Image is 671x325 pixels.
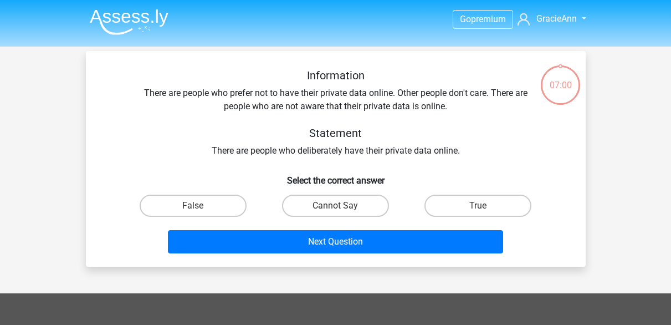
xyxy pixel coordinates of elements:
[424,195,531,217] label: True
[139,126,532,140] h5: Statement
[460,14,471,24] span: Go
[139,69,532,82] h5: Information
[513,12,590,26] a: GracieAnn
[90,9,168,35] img: Assessly
[168,230,503,253] button: Next Question
[140,195,247,217] label: False
[540,64,581,92] div: 07:00
[453,12,513,27] a: Gopremium
[104,166,568,186] h6: Select the correct answer
[104,69,568,158] div: There are people who prefer not to have their private data online. Other people don't care. There...
[536,13,577,24] span: GracieAnn
[282,195,389,217] label: Cannot Say
[471,14,506,24] span: premium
